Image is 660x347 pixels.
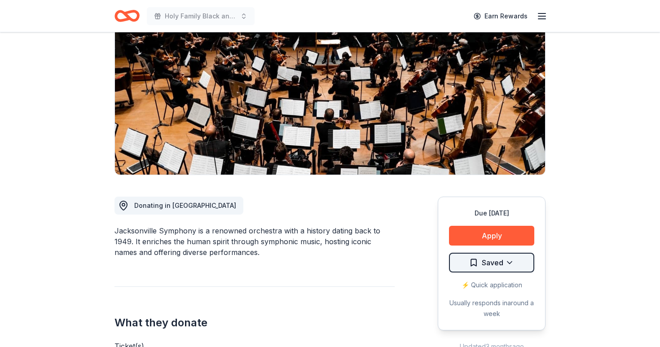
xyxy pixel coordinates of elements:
[147,7,255,25] button: Holy Family Black and Gold Gala and Auction
[449,208,534,219] div: Due [DATE]
[449,298,534,319] div: Usually responds in around a week
[115,3,545,175] img: Image for Jacksonville Symphony
[134,202,236,209] span: Donating in [GEOGRAPHIC_DATA]
[114,5,140,26] a: Home
[468,8,533,24] a: Earn Rewards
[114,316,395,330] h2: What they donate
[482,257,503,268] span: Saved
[165,11,237,22] span: Holy Family Black and Gold Gala and Auction
[449,253,534,272] button: Saved
[114,225,395,258] div: Jacksonville Symphony is a renowned orchestra with a history dating back to 1949. It enriches the...
[449,226,534,246] button: Apply
[449,280,534,290] div: ⚡️ Quick application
